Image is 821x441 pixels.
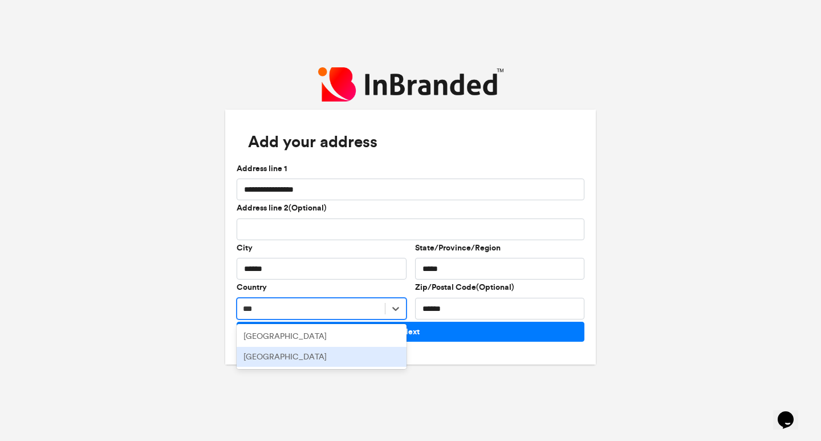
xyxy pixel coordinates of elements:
label: Zip/Postal Code(Optional) [415,282,514,293]
label: Address line 2(Optional) [237,203,327,214]
label: Country [237,282,267,293]
img: InBranded Logo [318,67,503,102]
button: Next [237,322,584,342]
label: Address line 1 [237,163,287,175]
div: [GEOGRAPHIC_DATA] [237,347,407,367]
label: City [237,242,253,254]
div: [GEOGRAPHIC_DATA] [237,326,407,347]
iframe: chat widget [773,395,810,430]
h3: Add your address [237,121,584,163]
label: State/Province/Region [415,242,501,254]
